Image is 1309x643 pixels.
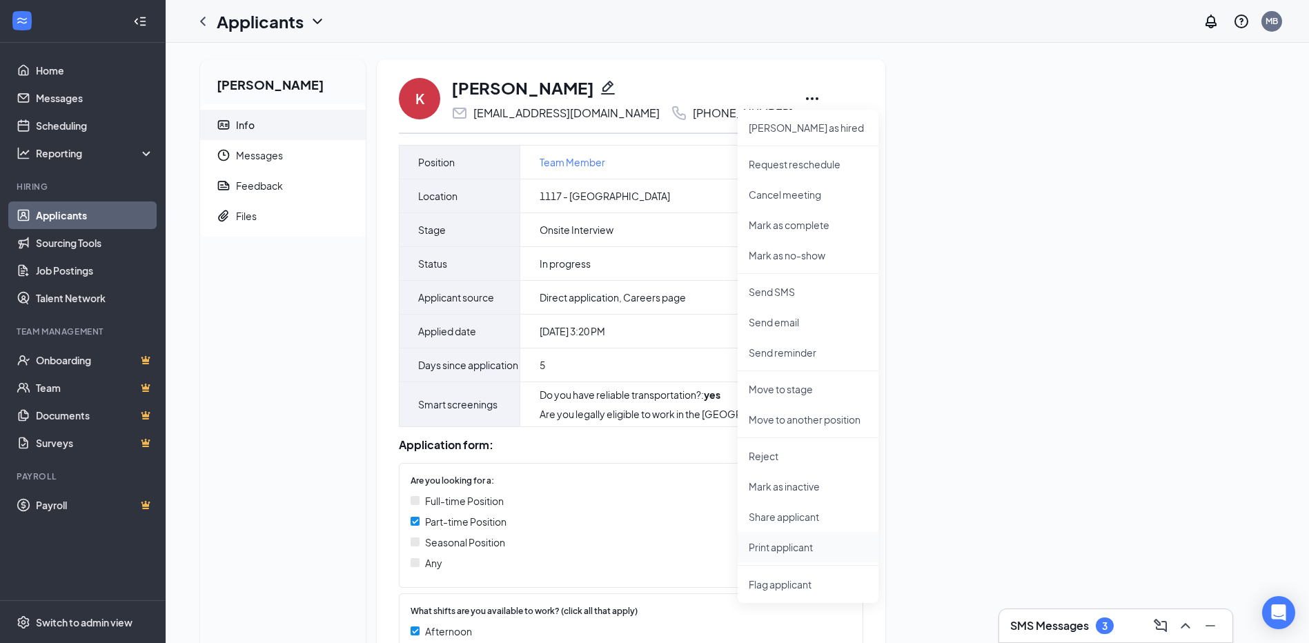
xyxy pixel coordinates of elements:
[451,105,468,121] svg: Email
[399,438,863,452] div: Application form:
[217,179,230,192] svg: Report
[418,357,518,373] span: Days since application
[17,146,30,160] svg: Analysis
[749,346,867,359] p: Send reminder
[671,105,687,121] svg: Phone
[749,285,867,299] p: Send SMS
[540,257,591,270] span: In progress
[1262,596,1295,629] div: Open Intercom Messenger
[749,315,867,329] p: Send email
[200,140,366,170] a: ClockMessages
[749,449,867,463] p: Reject
[36,229,154,257] a: Sourcing Tools
[804,90,820,107] svg: Ellipses
[217,148,230,162] svg: Clock
[17,326,151,337] div: Team Management
[749,218,867,232] p: Mark as complete
[200,110,366,140] a: ContactCardInfo
[236,118,255,132] div: Info
[418,188,457,204] span: Location
[36,201,154,229] a: Applicants
[693,106,793,120] div: [PHONE_NUMBER]
[540,290,686,304] span: Direct application, Careers page
[36,402,154,429] a: DocumentsCrown
[133,14,147,28] svg: Collapse
[418,289,494,306] span: Applicant source
[600,79,616,96] svg: Pencil
[17,471,151,482] div: Payroll
[1202,617,1219,634] svg: Minimize
[418,323,476,339] span: Applied date
[217,118,230,132] svg: ContactCard
[36,615,132,629] div: Switch to admin view
[749,188,867,201] p: Cancel meeting
[36,146,155,160] div: Reporting
[15,14,29,28] svg: WorkstreamLogo
[425,514,506,529] span: Part-time Position
[415,89,424,108] div: K
[540,358,545,372] span: 5
[17,181,151,192] div: Hiring
[418,154,455,170] span: Position
[236,209,257,223] div: Files
[418,221,446,238] span: Stage
[425,535,505,550] span: Seasonal Position
[217,209,230,223] svg: Paperclip
[36,57,154,84] a: Home
[540,324,605,338] span: [DATE] 3:20 PM
[1177,617,1194,634] svg: ChevronUp
[36,112,154,139] a: Scheduling
[749,121,867,135] p: [PERSON_NAME] as hired
[36,346,154,374] a: OnboardingCrown
[704,388,720,401] strong: yes
[749,157,867,171] p: Request reschedule
[1203,13,1219,30] svg: Notifications
[749,577,867,592] span: Flag applicant
[36,257,154,284] a: Job Postings
[217,10,304,33] h1: Applicants
[1150,615,1172,637] button: ComposeMessage
[540,155,605,170] a: Team Member
[749,510,867,524] p: Share applicant
[200,170,366,201] a: ReportFeedback
[36,284,154,312] a: Talent Network
[418,396,498,413] span: Smart screenings
[425,493,504,508] span: Full-time Position
[36,374,154,402] a: TeamCrown
[451,76,594,99] h1: [PERSON_NAME]
[1010,618,1089,633] h3: SMS Messages
[473,106,660,120] div: [EMAIL_ADDRESS][DOMAIN_NAME]
[425,624,472,639] span: Afternoon
[1199,615,1221,637] button: Minimize
[418,255,447,272] span: Status
[425,555,442,571] span: Any
[1102,620,1108,632] div: 3
[749,382,867,396] p: Move to stage
[36,429,154,457] a: SurveysCrown
[36,84,154,112] a: Messages
[36,491,154,519] a: PayrollCrown
[17,615,30,629] svg: Settings
[749,248,867,262] p: Mark as no-show
[1152,617,1169,634] svg: ComposeMessage
[749,540,867,554] p: Print applicant
[540,388,827,402] div: Do you have reliable transportation? :
[540,189,670,203] span: 1117 - [GEOGRAPHIC_DATA]
[411,605,638,618] span: What shifts are you available to work? (click all that apply)
[1266,15,1278,27] div: MB
[749,479,867,493] p: Mark as inactive
[1174,615,1197,637] button: ChevronUp
[749,413,867,426] p: Move to another position
[1233,13,1250,30] svg: QuestionInfo
[411,475,494,488] span: Are you looking for a:
[236,179,283,192] div: Feedback
[236,140,355,170] span: Messages
[195,13,211,30] svg: ChevronLeft
[200,59,366,104] h2: [PERSON_NAME]
[200,201,366,231] a: PaperclipFiles
[309,13,326,30] svg: ChevronDown
[540,223,613,237] span: Onsite Interview
[540,407,827,421] div: Are you legally eligible to work in the [GEOGRAPHIC_DATA]? :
